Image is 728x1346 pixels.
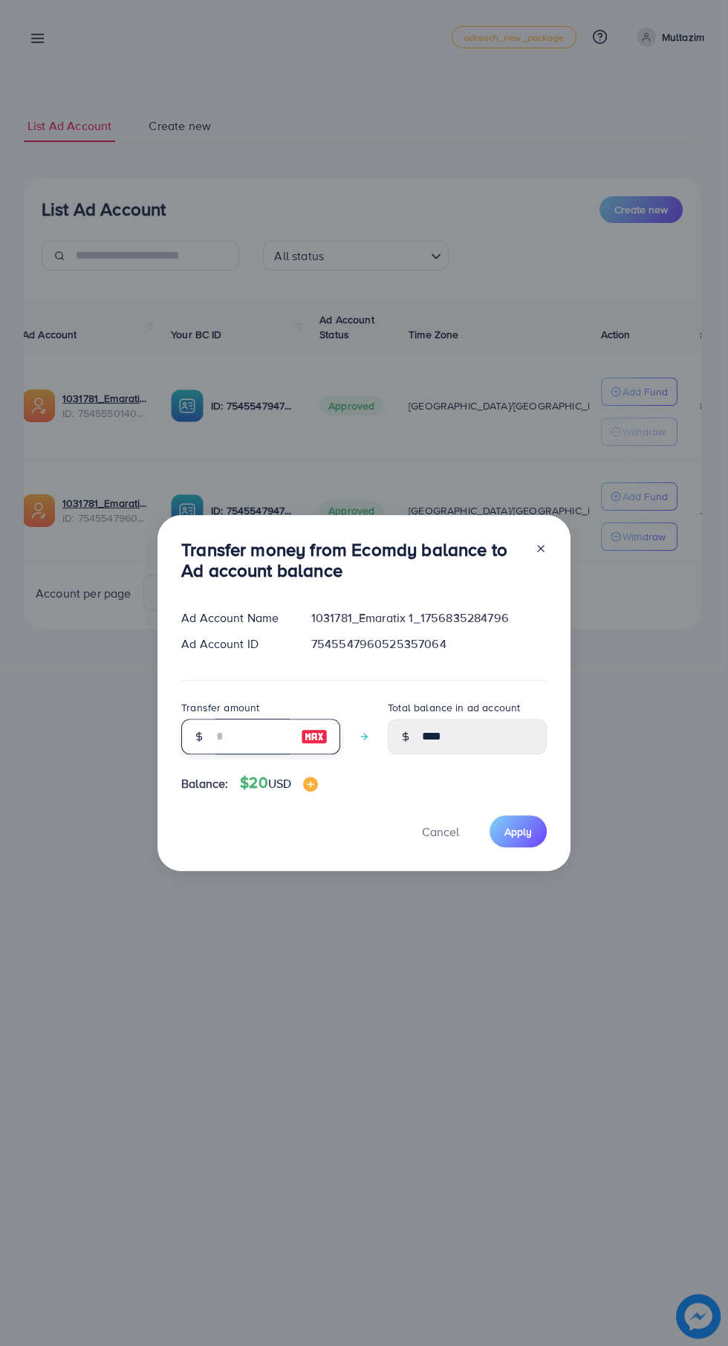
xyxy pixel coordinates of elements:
[181,775,228,792] span: Balance:
[301,728,328,745] img: image
[268,775,291,792] span: USD
[240,774,318,792] h4: $20
[388,700,520,715] label: Total balance in ad account
[299,609,559,627] div: 1031781_Emaratix 1_1756835284796
[181,539,523,582] h3: Transfer money from Ecomdy balance to Ad account balance
[169,635,299,653] div: Ad Account ID
[403,815,478,847] button: Cancel
[504,824,532,839] span: Apply
[303,777,318,792] img: image
[299,635,559,653] div: 7545547960525357064
[490,815,547,847] button: Apply
[422,824,459,840] span: Cancel
[181,700,259,715] label: Transfer amount
[169,609,299,627] div: Ad Account Name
